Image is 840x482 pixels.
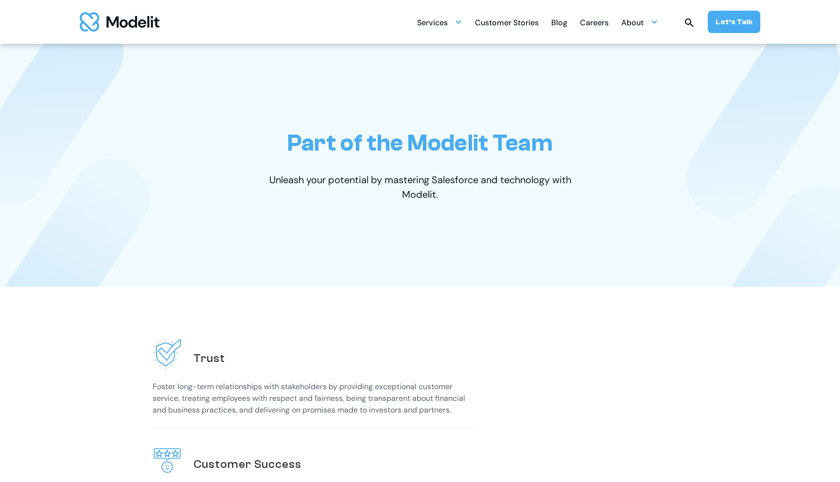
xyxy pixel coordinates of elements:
[621,13,658,32] div: About
[551,14,567,33] div: Blog
[417,13,462,32] div: Services
[716,17,752,27] div: Let’s Talk
[80,12,159,32] a: home
[80,12,159,32] img: modelit logo
[580,14,609,33] div: Careers
[621,14,644,33] div: About
[153,381,473,416] p: Foster long-term relationships with stakeholders by providing exceptional customer service, treat...
[193,351,225,366] h2: Trust
[551,13,567,32] a: Blog
[252,172,588,202] p: Unleash your potential by mastering Salesforce and technology with Modelit.
[287,129,553,157] h1: Part of the Modelit Team
[475,14,539,33] div: Customer Stories
[417,14,448,33] div: Services
[708,11,760,33] a: Let’s Talk
[193,457,301,472] h2: Customer Success
[580,13,609,32] a: Careers
[475,13,539,32] a: Customer Stories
